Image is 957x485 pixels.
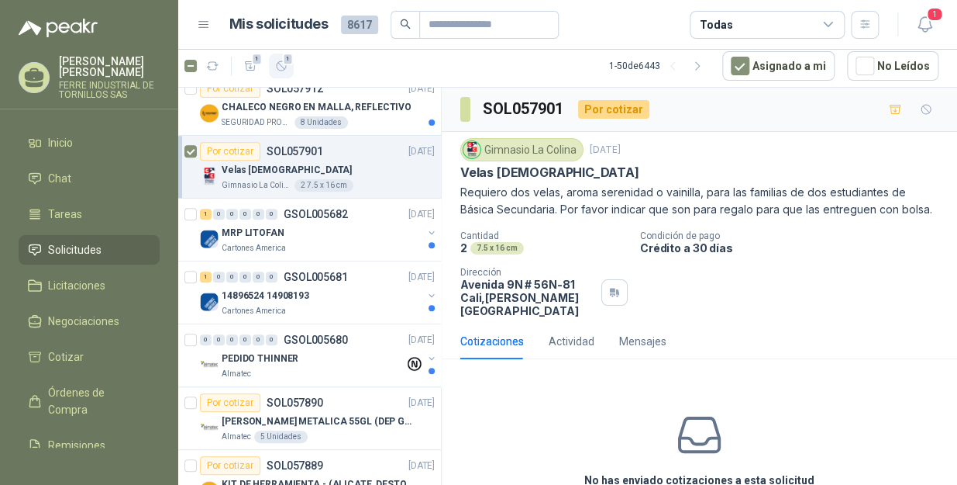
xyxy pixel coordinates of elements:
[408,459,435,473] p: [DATE]
[200,272,212,282] div: 1
[483,97,566,121] h3: SOL057901
[200,167,219,185] img: Company Logo
[460,165,639,181] p: Velas [DEMOGRAPHIC_DATA]
[408,81,435,96] p: [DATE]
[408,144,435,159] p: [DATE]
[408,333,435,348] p: [DATE]
[226,209,238,220] div: 0
[222,179,291,192] p: Gimnasio La Colina
[408,207,435,222] p: [DATE]
[267,83,323,94] p: SOL057912
[222,242,286,255] p: Cartones America
[200,355,219,374] img: Company Logo
[269,54,294,78] button: 1
[239,334,251,345] div: 0
[213,209,225,220] div: 0
[226,334,238,345] div: 0
[284,272,348,282] p: GSOL005681
[253,334,264,345] div: 0
[640,241,951,255] p: Crédito a 30 días
[200,209,212,220] div: 1
[222,431,251,443] p: Almatec
[267,146,323,157] p: SOL057901
[222,352,298,366] p: PEDIDO THINNER
[460,184,938,218] p: Requiero dos velas, aroma serenidad o vainilla, para las familias de dos estudiantes de Básica Se...
[213,272,225,282] div: 0
[460,333,524,350] div: Cotizaciones
[266,272,277,282] div: 0
[222,305,286,317] p: Cartones America
[213,334,225,345] div: 0
[200,104,219,123] img: Company Logo
[460,241,467,255] p: 2
[460,138,583,161] div: Gimnasio La Colina
[200,418,219,437] img: Company Logo
[200,268,438,317] a: 1 0 0 0 0 0 GSOL005681[DATE] Company Logo14896524 14908193Cartones America
[700,16,732,33] div: Todas
[19,271,160,300] a: Licitaciones
[722,51,835,81] button: Asignado a mi
[19,342,160,372] a: Cotizar
[254,431,308,443] div: 5 Unidades
[460,230,628,241] p: Cantidad
[400,19,411,29] span: search
[48,241,102,258] span: Solicitudes
[283,53,294,65] span: 1
[200,230,219,248] img: Company Logo
[19,128,160,158] a: Inicio
[549,333,594,350] div: Actividad
[200,393,260,412] div: Por cotizar
[460,267,595,278] p: Dirección
[48,437,105,454] span: Remisiones
[408,270,435,285] p: [DATE]
[222,414,415,429] p: [PERSON_NAME] METALICA 55GL (DEP GRANALLA) CON TAPA
[19,19,98,37] img: Logo peakr
[222,368,251,380] p: Almatec
[200,79,260,98] div: Por cotizar
[239,272,251,282] div: 0
[238,54,263,78] button: 1
[19,164,160,193] a: Chat
[19,378,160,424] a: Órdenes de Compra
[253,209,264,220] div: 0
[48,206,82,223] span: Tareas
[19,235,160,265] a: Solicitudes
[19,199,160,229] a: Tareas
[59,56,160,78] p: [PERSON_NAME] [PERSON_NAME]
[619,333,666,350] div: Mensajes
[48,277,105,294] span: Licitaciones
[200,456,260,475] div: Por cotizar
[460,278,595,317] p: Avenida 9N # 56N-81 Cali , [PERSON_NAME][GEOGRAPHIC_DATA]
[267,397,323,408] p: SOL057890
[178,136,441,199] a: Por cotizarSOL057901[DATE] Company LogoVelas [DEMOGRAPHIC_DATA]Gimnasio La Colina2 7.5 x 16 cm
[284,209,348,220] p: GSOL005682
[640,230,951,241] p: Condición de pago
[294,179,353,192] div: 2 7.5 x 16 cm
[48,348,84,365] span: Cotizar
[200,331,438,380] a: 0 0 0 0 0 0 GSOL005680[DATE] Company LogoPEDIDO THINNERAlmatec
[470,242,524,255] div: 7.5 x 16 cm
[267,460,323,471] p: SOL057889
[239,209,251,220] div: 0
[253,272,264,282] div: 0
[266,209,277,220] div: 0
[463,141,480,158] img: Company Logo
[222,226,284,241] p: MRP LITOFAN
[200,205,438,255] a: 1 0 0 0 0 0 GSOL005682[DATE] Company LogoMRP LITOFANCartones America
[19,307,160,336] a: Negociaciones
[200,334,212,345] div: 0
[200,142,260,161] div: Por cotizar
[609,54,710,78] div: 1 - 50 de 6443
[48,134,73,151] span: Inicio
[341,16,378,34] span: 8617
[48,170,71,187] span: Chat
[222,116,291,129] p: SEGURIDAD PROVISER LTDA
[48,313,119,330] span: Negociaciones
[178,73,441,136] a: Por cotizarSOL057912[DATE] Company LogoCHALECO NEGRO EN MALLA, REFLECTIVOSEGURIDAD PROVISER LTDA8...
[178,387,441,450] a: Por cotizarSOL057890[DATE] Company Logo[PERSON_NAME] METALICA 55GL (DEP GRANALLA) CON TAPAAlmatec...
[222,100,411,115] p: CHALECO NEGRO EN MALLA, REFLECTIVO
[408,396,435,411] p: [DATE]
[222,289,309,303] p: 14896524 14908193
[48,384,145,418] span: Órdenes de Compra
[578,100,649,119] div: Por cotizar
